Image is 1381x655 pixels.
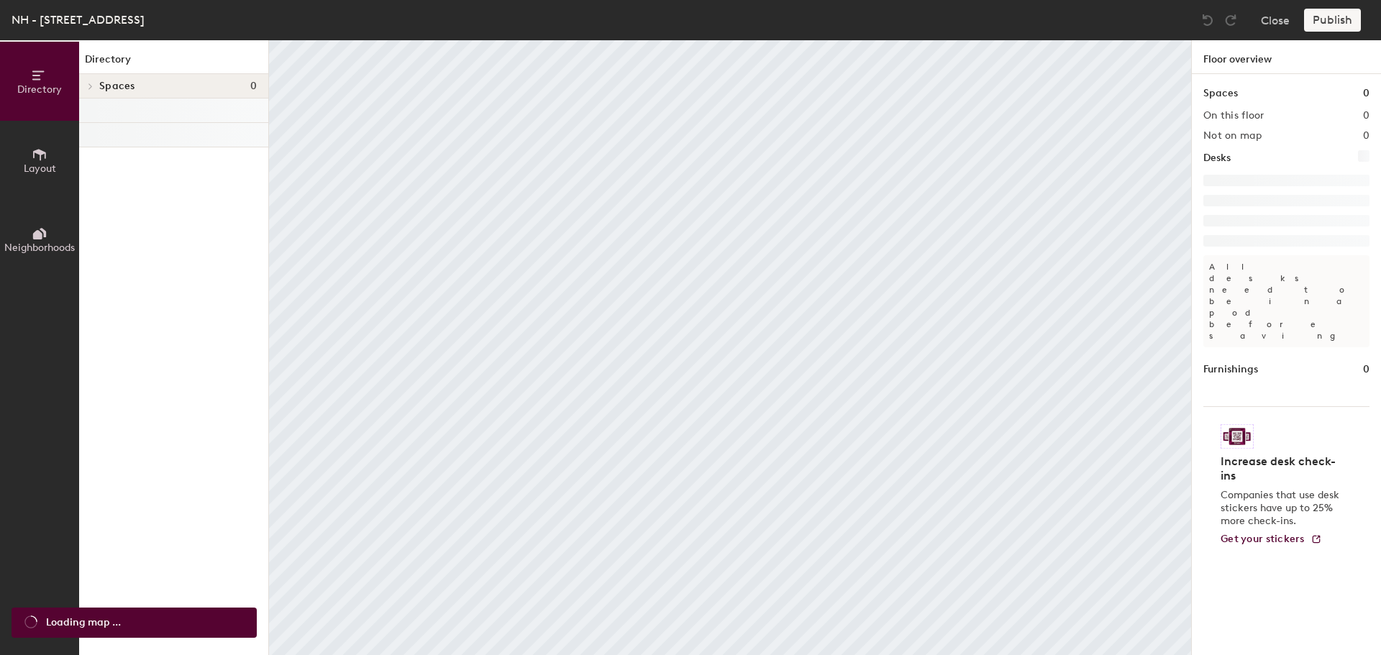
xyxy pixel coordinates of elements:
[1363,86,1369,101] h1: 0
[24,162,56,175] span: Layout
[1203,86,1238,101] h1: Spaces
[1203,362,1258,377] h1: Furnishings
[1200,13,1215,27] img: Undo
[4,242,75,254] span: Neighborhoods
[269,40,1191,655] canvas: Map
[1203,130,1262,142] h2: Not on map
[1223,13,1238,27] img: Redo
[1221,533,1305,545] span: Get your stickers
[1363,130,1369,142] h2: 0
[1261,9,1290,32] button: Close
[1192,40,1381,74] h1: Floor overview
[1363,110,1369,122] h2: 0
[17,83,62,96] span: Directory
[1221,424,1254,449] img: Sticker logo
[99,81,135,92] span: Spaces
[1221,533,1322,546] a: Get your stickers
[46,615,121,631] span: Loading map ...
[1221,454,1344,483] h4: Increase desk check-ins
[1203,110,1264,122] h2: On this floor
[79,52,268,74] h1: Directory
[1203,150,1231,166] h1: Desks
[1203,255,1369,347] p: All desks need to be in a pod before saving
[12,11,145,29] div: NH - [STREET_ADDRESS]
[250,81,257,92] span: 0
[1221,489,1344,528] p: Companies that use desk stickers have up to 25% more check-ins.
[1363,362,1369,377] h1: 0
